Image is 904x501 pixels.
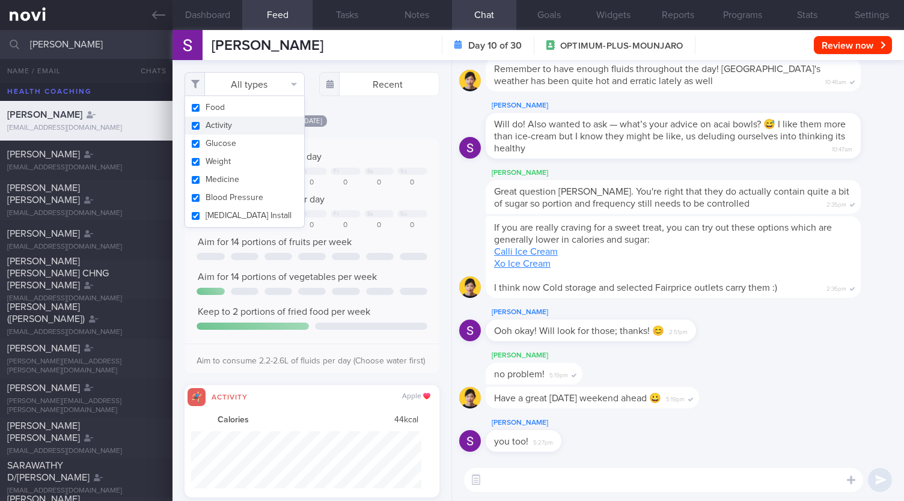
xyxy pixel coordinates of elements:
button: Medicine [185,171,304,189]
button: Blood Pressure [185,189,304,207]
button: Glucose [185,135,304,153]
div: Fr [334,211,339,217]
span: [DATE] [297,115,327,127]
span: 10:47am [832,142,852,154]
div: 0 [331,178,361,187]
span: 2:36pm [826,282,846,293]
span: 44 kcal [394,415,418,426]
div: Fr [334,168,339,175]
div: 0 [364,178,394,187]
span: 2:51pm [669,325,688,336]
button: All types [185,72,305,96]
div: Su [400,211,407,217]
span: [PERSON_NAME] ([PERSON_NAME]) [7,302,85,324]
span: you too! [494,437,528,446]
span: Ooh okay! Will look for those; thanks! 😊 [494,326,664,336]
span: Aim for 14 portions of fruits per week [198,237,352,247]
span: Great question [PERSON_NAME]. You're right that they do actually contain quite a bit of sugar so ... [494,187,849,208]
strong: Calories [218,415,249,426]
div: [PERSON_NAME] [486,99,897,113]
div: [EMAIL_ADDRESS][DOMAIN_NAME] [7,243,165,252]
div: [PERSON_NAME] [486,416,597,430]
div: 0 [297,178,327,187]
span: SARAWATHY D/[PERSON_NAME] [7,461,90,482]
span: [PERSON_NAME] [7,344,80,353]
div: [EMAIL_ADDRESS][DOMAIN_NAME] [7,163,165,172]
button: Food [185,99,304,117]
span: Aim for 14 portions of vegetables per week [198,272,377,282]
span: [PERSON_NAME] [PERSON_NAME] [7,183,80,205]
span: 2:35pm [826,198,846,209]
span: [PERSON_NAME] [PERSON_NAME] [7,421,80,443]
div: [EMAIL_ADDRESS][DOMAIN_NAME] [7,294,165,303]
button: Weight [185,153,304,171]
span: [PERSON_NAME] [PERSON_NAME] CHNG [PERSON_NAME] [7,257,109,290]
button: [MEDICAL_DATA] Install [185,207,304,225]
span: [PERSON_NAME] [7,383,80,393]
a: Calli Ice Cream [494,247,558,257]
span: Will do! Also wanted to ask — what’s your advice on acai bowls? 😅 I like them more than ice-cream... [494,120,846,153]
span: 10:46am [825,75,846,87]
div: [EMAIL_ADDRESS][DOMAIN_NAME] [7,328,165,337]
button: Review now [814,36,892,54]
span: [PERSON_NAME] [7,150,80,159]
span: Have a great [DATE] weekend ahead 😀 [494,393,661,403]
span: I think now Cold storage and selected Fairprice outlets carry them :) [494,283,777,293]
div: [PERSON_NAME][EMAIL_ADDRESS][PERSON_NAME][DOMAIN_NAME] [7,357,165,375]
span: OPTIMUM-PLUS-MOUNJARO [560,40,683,52]
span: 5:19pm [666,392,685,404]
div: Sa [367,168,374,175]
div: 0 [297,221,327,230]
a: Xo Ice Cream [494,259,551,269]
div: 0 [331,221,361,230]
button: Activity [185,117,304,135]
div: Apple [402,392,430,401]
div: 0 [397,178,427,187]
div: 0 [364,221,394,230]
span: [PERSON_NAME] [7,110,82,120]
span: [PERSON_NAME] [7,229,80,238]
span: If you are really craving for a sweet treat, you can try out these options which are generally lo... [494,223,832,244]
div: Sa [367,211,374,217]
span: 5:27pm [533,436,553,447]
span: [PERSON_NAME] [212,38,323,53]
span: 5:19pm [549,368,568,380]
div: [EMAIL_ADDRESS][DOMAIN_NAME] [7,124,165,133]
span: no problem! [494,369,545,379]
div: [PERSON_NAME] [486,348,618,363]
button: Chats [124,59,173,83]
div: [PERSON_NAME][EMAIL_ADDRESS][PERSON_NAME][DOMAIN_NAME] [7,397,165,415]
span: Remember to have enough fluids throughout the day! [GEOGRAPHIC_DATA]'s weather has been quite hot... [494,64,820,86]
span: Keep to 2 portions of fried food per week [198,307,370,317]
div: [EMAIL_ADDRESS][DOMAIN_NAME] [7,487,165,496]
div: 0 [397,221,427,230]
strong: Day 10 of 30 [468,40,522,52]
div: [PERSON_NAME] [486,166,897,180]
div: [EMAIL_ADDRESS][DOMAIN_NAME] [7,209,165,218]
div: Activity [206,391,254,401]
div: [EMAIL_ADDRESS][DOMAIN_NAME] [7,447,165,456]
span: Aim to consume 2.2-2.6L of fluids per day (Choose water first) [197,357,425,365]
div: [PERSON_NAME] [486,305,732,320]
div: Su [400,168,407,175]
